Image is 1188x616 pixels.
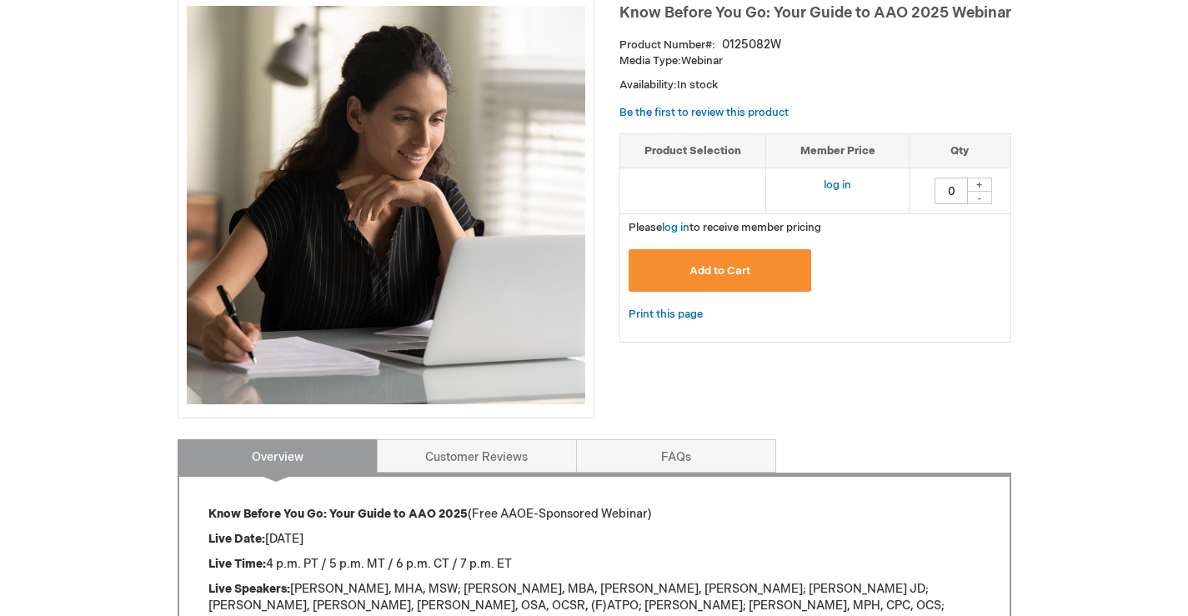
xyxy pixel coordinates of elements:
[967,178,992,192] div: +
[619,78,1011,93] p: Availability:
[377,439,577,473] a: Customer Reviews
[824,178,851,192] a: log in
[629,304,703,325] a: Print this page
[576,439,776,473] a: FAQs
[187,6,585,404] img: Know Before You Go: Your Guide to AAO 2025 Webinar
[208,556,980,573] p: 4 p.m. PT / 5 p.m. MT / 6 p.m. CT / 7 p.m. ET
[766,133,910,168] th: Member Price
[178,439,378,473] a: Overview
[208,506,980,523] p: (Free AAOE-Sponsored Webinar)
[662,221,689,234] a: log in
[208,557,266,571] strong: Live Time:
[208,507,468,521] strong: Know Before You Go: Your Guide to AAO 2025
[677,78,718,92] span: In stock
[629,249,812,292] button: Add to Cart
[629,221,821,234] span: Please to receive member pricing
[722,37,781,53] div: 0125082W
[689,264,750,278] span: Add to Cart
[967,191,992,204] div: -
[208,582,290,596] strong: Live Speakers:
[620,133,766,168] th: Product Selection
[935,178,968,204] input: Qty
[619,106,789,119] a: Be the first to review this product
[619,38,715,52] strong: Product Number
[619,53,1011,69] p: Webinar
[619,54,681,68] strong: Media Type:
[208,532,265,546] strong: Live Date:
[619,4,1011,22] span: Know Before You Go: Your Guide to AAO 2025 Webinar
[208,531,980,548] p: [DATE]
[910,133,1010,168] th: Qty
